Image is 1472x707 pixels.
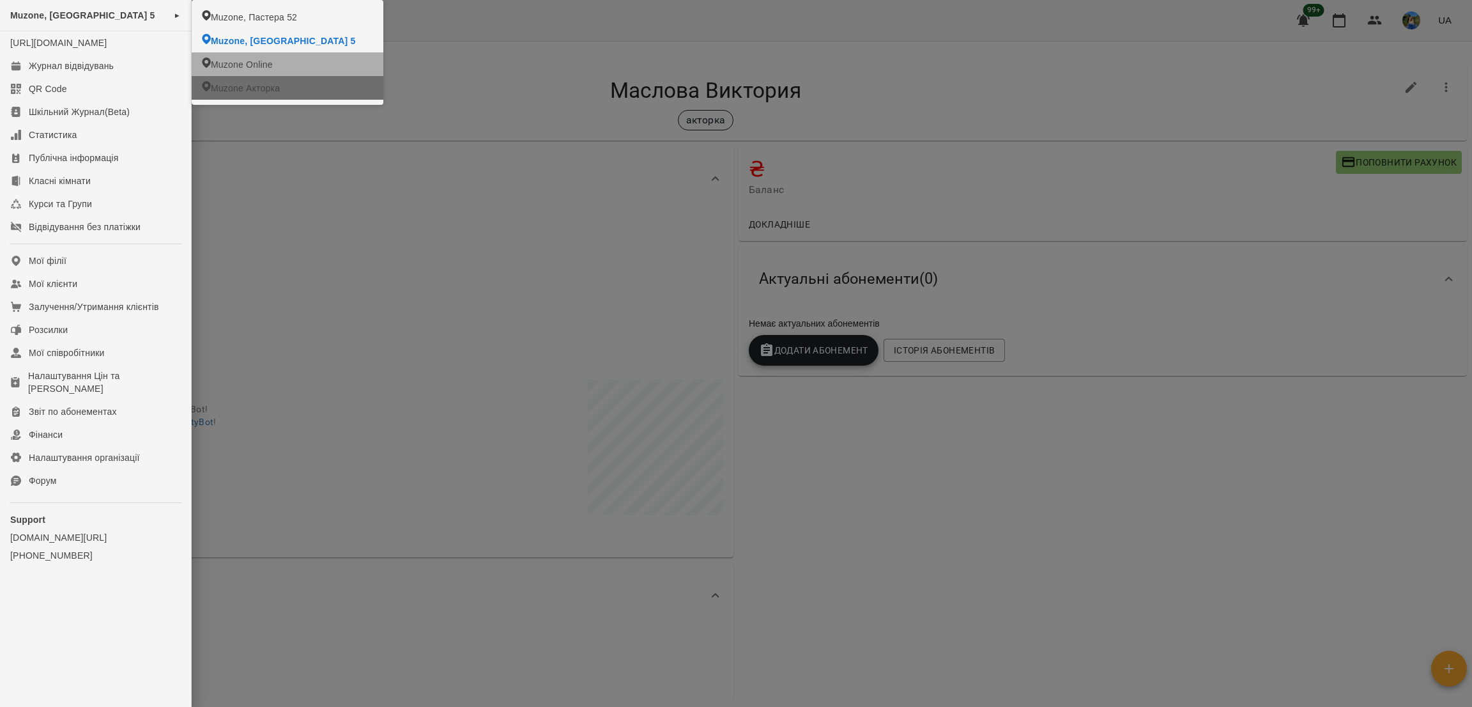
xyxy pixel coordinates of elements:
span: Muzone, [GEOGRAPHIC_DATA] 5 [10,10,155,20]
div: Налаштування організації [29,451,140,464]
div: Класні кімнати [29,175,91,187]
div: Налаштування Цін та [PERSON_NAME] [28,369,181,395]
div: Залучення/Утримання клієнтів [29,300,159,313]
div: QR Code [29,82,67,95]
div: Мої філії [29,254,66,267]
div: Фінанси [29,428,63,441]
div: Форум [29,474,57,487]
div: Курси та Групи [29,198,92,210]
p: Support [10,513,181,526]
span: Muzone, Пастера 52 [211,11,297,24]
div: Звіт по абонементах [29,405,117,418]
div: Публічна інформація [29,151,118,164]
div: Мої співробітники [29,346,105,359]
div: Мої клієнти [29,277,77,290]
span: Muzone Акторка [211,82,280,95]
div: Розсилки [29,323,68,336]
a: [PHONE_NUMBER] [10,549,181,562]
a: [DOMAIN_NAME][URL] [10,531,181,544]
div: Статистика [29,128,77,141]
div: Журнал відвідувань [29,59,114,72]
div: Відвідування без платіжки [29,221,141,233]
span: Muzone Online [211,58,273,71]
div: Шкільний Журнал(Beta) [29,105,130,118]
a: [URL][DOMAIN_NAME] [10,38,107,48]
span: Muzone, [GEOGRAPHIC_DATA] 5 [211,35,356,47]
span: ► [174,10,181,20]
